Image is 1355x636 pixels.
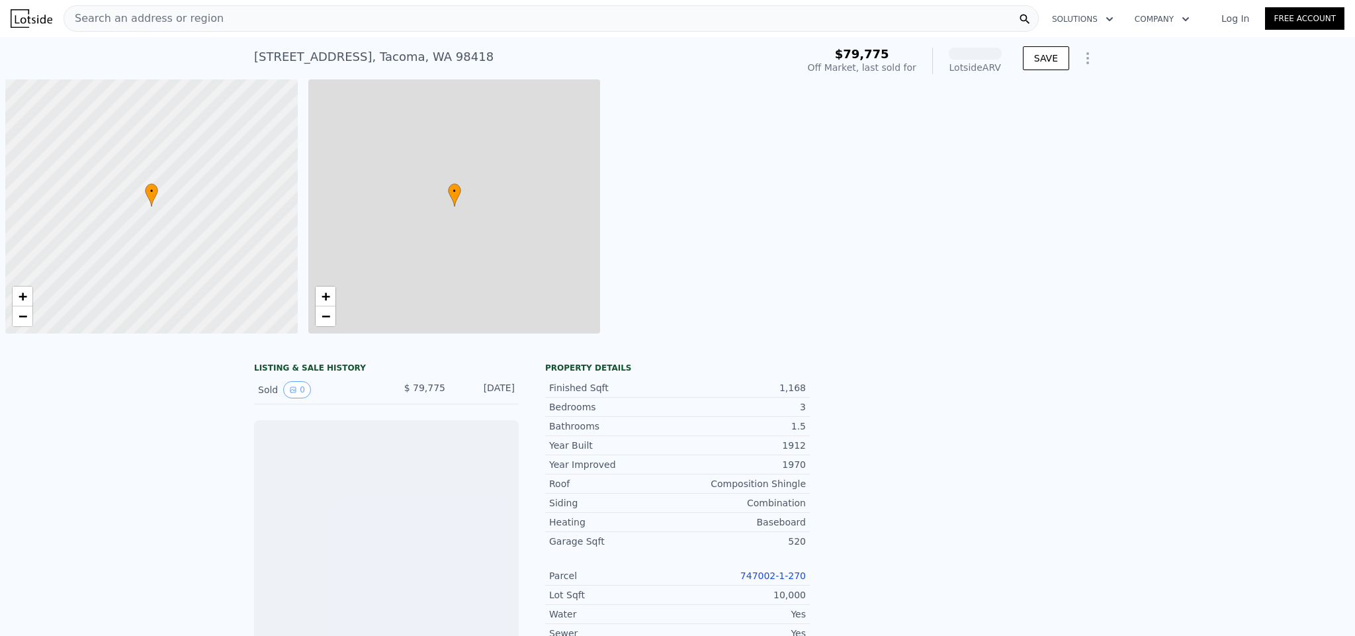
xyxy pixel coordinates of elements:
div: Parcel [549,569,677,582]
div: Finished Sqft [549,381,677,394]
div: Heating [549,516,677,529]
div: Garage Sqft [549,535,677,548]
div: 1.5 [677,420,806,433]
div: LISTING & SALE HISTORY [254,363,519,376]
div: Off Market, last sold for [808,61,916,74]
button: Solutions [1041,7,1124,31]
a: Log In [1205,12,1265,25]
button: Company [1124,7,1200,31]
div: 10,000 [677,588,806,602]
div: Year Built [549,439,677,452]
span: Search an address or region [64,11,224,26]
span: • [448,185,461,197]
span: $79,775 [835,47,889,61]
div: Bedrooms [549,400,677,414]
div: • [448,183,461,206]
div: [DATE] [456,381,515,398]
a: 747002-1-270 [740,570,806,581]
a: Zoom out [13,306,32,326]
div: Lot Sqft [549,588,677,602]
div: Bathrooms [549,420,677,433]
span: − [321,308,329,324]
div: Sold [258,381,376,398]
div: Lotside ARV [949,61,1002,74]
div: Combination [677,496,806,510]
div: 1912 [677,439,806,452]
div: Roof [549,477,677,490]
button: SAVE [1023,46,1069,70]
span: + [19,288,27,304]
div: 520 [677,535,806,548]
a: Zoom out [316,306,335,326]
button: View historical data [283,381,311,398]
span: $ 79,775 [404,383,445,393]
div: Siding [549,496,677,510]
div: 1970 [677,458,806,471]
div: Baseboard [677,516,806,529]
div: 3 [677,400,806,414]
div: 1,168 [677,381,806,394]
div: Property details [545,363,810,373]
a: Zoom in [13,287,32,306]
img: Lotside [11,9,52,28]
div: Year Improved [549,458,677,471]
a: Free Account [1265,7,1344,30]
div: [STREET_ADDRESS] , Tacoma , WA 98418 [254,48,494,66]
div: Yes [677,608,806,621]
a: Zoom in [316,287,335,306]
div: • [145,183,158,206]
div: Composition Shingle [677,477,806,490]
button: Show Options [1074,45,1101,71]
span: • [145,185,158,197]
span: − [19,308,27,324]
div: Water [549,608,677,621]
span: + [321,288,329,304]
